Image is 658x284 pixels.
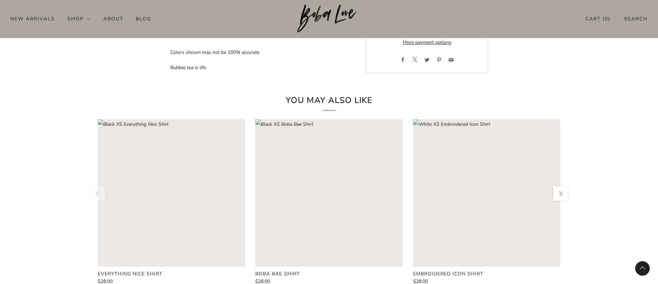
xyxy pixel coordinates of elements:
a: $28.00 [98,279,245,284]
a: $28.00 [255,279,403,284]
p: Bubble tea is life [170,63,356,73]
back-to-top-button: Back to top [635,261,650,276]
product-card-title: Everything Nice Shirt [98,271,162,277]
em: Colors shown may not be 100% accurate [170,49,259,56]
image-skeleton: Loading image: Black XS Boba Bae Shirt [255,119,403,267]
a: New Arrivals [10,13,55,24]
h2: You may also like [215,94,443,111]
img: Boba Love [297,4,361,33]
a: Everything Nice Shirt [98,271,245,277]
a: Shop [67,13,91,24]
a: $28.00 [413,279,561,284]
a: Embroidered Icon Shirt [413,271,561,277]
a: Black XS Boba Bae Shirt Loading image: Black XS Boba Bae Shirt [255,119,403,267]
product-card-title: Boba Bae Shirt [255,271,300,277]
a: More payment options [375,37,479,48]
a: Search [624,13,648,25]
items-count: 0 [605,16,608,22]
product-card-title: Embroidered Icon Shirt [413,271,483,277]
a: About [103,13,123,24]
image-skeleton: Loading image: White XS Embroidered Icon Shirt [413,119,561,267]
a: Boba Bae Shirt [255,271,403,277]
a: Black XS Everything Nice Shirt Loading image: Black XS Everything Nice Shirt [98,119,245,267]
a: White XS Embroidered Icon Shirt Loading image: White XS Embroidered Icon Shirt [413,119,561,267]
image-skeleton: Loading image: Black XS Everything Nice Shirt [98,119,245,267]
a: Cart [585,13,610,25]
a: Blog [136,13,151,24]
